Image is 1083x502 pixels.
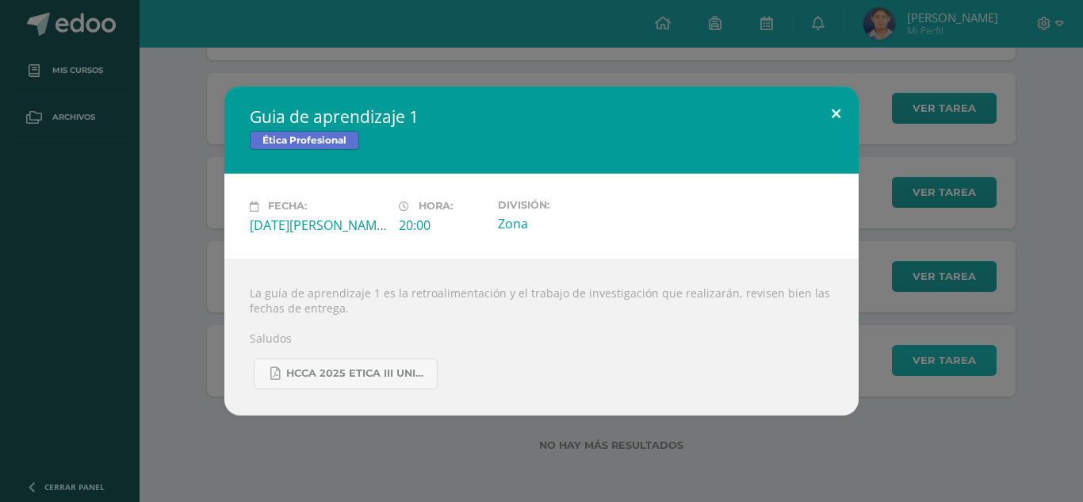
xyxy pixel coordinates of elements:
span: Fecha: [268,201,307,213]
div: Zona [498,215,634,232]
span: Hora: [419,201,453,213]
div: 20:00 [399,217,485,234]
a: HCCA 2025 ETICA III UNIDAD.pdf [254,358,438,389]
h2: Guia de aprendizaje 1 [250,105,833,128]
span: Ética Profesional [250,131,359,150]
label: División: [498,199,634,211]
span: HCCA 2025 ETICA III UNIDAD.pdf [286,367,429,380]
div: La guía de aprendizaje 1 es la retroalimentación y el trabajo de investigación que realizarán, re... [224,259,859,416]
button: Close (Esc) [813,86,859,140]
div: [DATE][PERSON_NAME] [250,217,386,234]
